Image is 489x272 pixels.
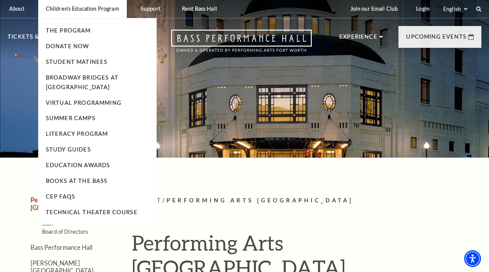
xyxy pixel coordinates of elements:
a: Open this option [144,29,339,60]
a: Broadway Bridges at [GEOGRAPHIC_DATA] [46,74,118,90]
a: The Program [46,27,91,34]
p: About [9,5,24,12]
p: / [132,196,481,205]
p: Children's Education Program [46,5,119,12]
a: Performing Arts [GEOGRAPHIC_DATA] [31,196,94,211]
p: Support [141,5,160,12]
a: Literacy Program [46,130,108,137]
a: Technical Theater Course [46,209,138,215]
a: Bass Performance Hall [31,244,92,251]
a: Virtual Programming [46,99,121,106]
p: Upcoming Events [406,32,466,46]
a: Books At The Bass [46,178,108,184]
div: Accessibility Menu [464,250,481,267]
a: Student Matinees [46,59,108,65]
a: Board of Directors [42,228,88,235]
p: Tickets & Events [8,32,65,46]
select: Select: [442,5,469,13]
p: Experience [339,32,377,46]
p: Rent Bass Hall [182,5,217,12]
a: Education Awards [46,162,110,168]
a: Summer Camps [46,115,96,121]
a: Study Guides [46,146,91,153]
span: Performing Arts [GEOGRAPHIC_DATA] [167,197,353,204]
a: CEP Faqs [46,193,75,200]
a: Donate Now [46,43,89,49]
